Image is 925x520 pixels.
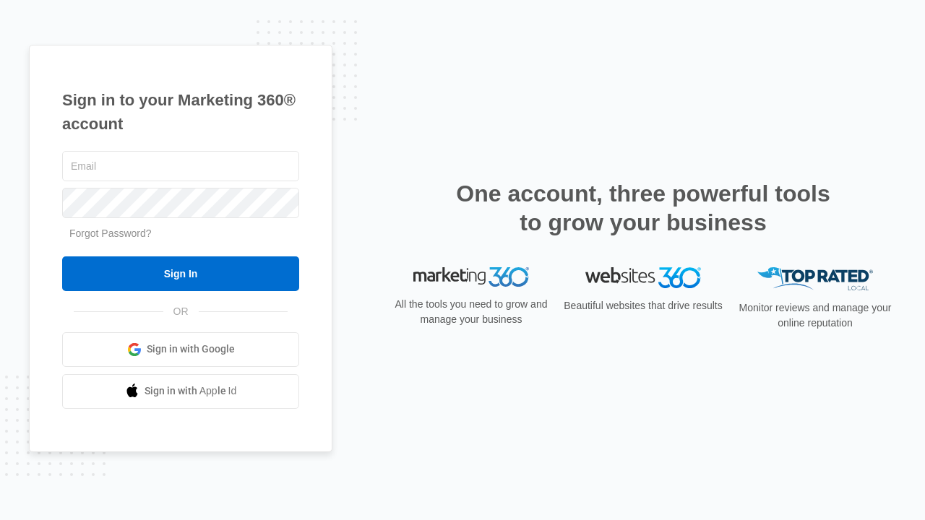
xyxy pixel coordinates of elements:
[62,256,299,291] input: Sign In
[562,298,724,313] p: Beautiful websites that drive results
[757,267,873,291] img: Top Rated Local
[145,383,237,399] span: Sign in with Apple Id
[69,227,152,239] a: Forgot Password?
[585,267,701,288] img: Websites 360
[734,300,896,331] p: Monitor reviews and manage your online reputation
[413,267,529,287] img: Marketing 360
[62,88,299,136] h1: Sign in to your Marketing 360® account
[163,304,199,319] span: OR
[62,332,299,367] a: Sign in with Google
[390,297,552,327] p: All the tools you need to grow and manage your business
[62,374,299,409] a: Sign in with Apple Id
[62,151,299,181] input: Email
[452,179,835,237] h2: One account, three powerful tools to grow your business
[147,342,235,357] span: Sign in with Google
